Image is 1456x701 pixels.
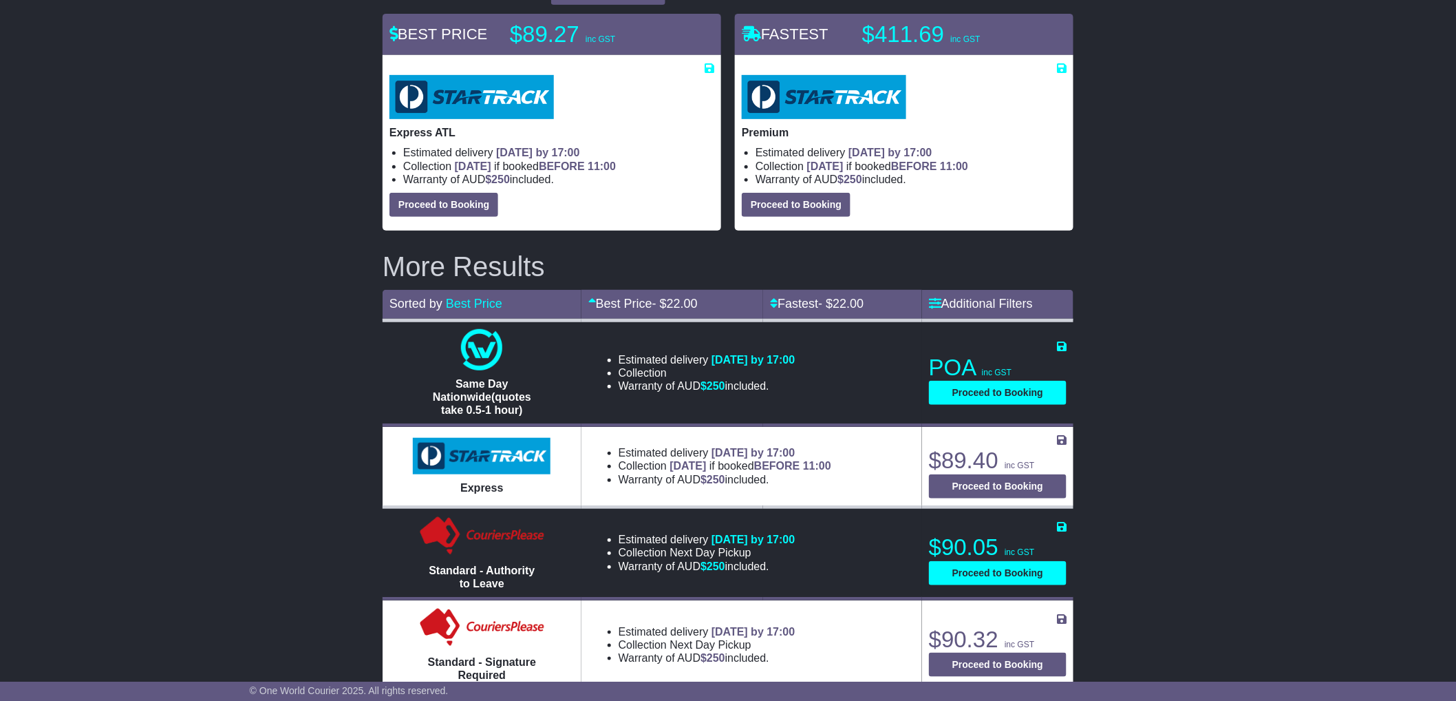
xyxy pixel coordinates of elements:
li: Collection [619,366,795,379]
p: Express ATL [389,126,714,139]
p: POA [929,354,1067,381]
li: Estimated delivery [619,446,831,459]
span: Express [460,482,503,494]
p: $90.32 [929,626,1067,653]
li: Warranty of AUD included. [619,560,795,573]
span: [DATE] [455,160,491,172]
button: Proceed to Booking [929,653,1067,677]
button: Proceed to Booking [742,193,850,217]
p: Premium [742,126,1067,139]
span: [DATE] [670,460,707,472]
li: Collection [619,638,795,651]
span: if booked [670,460,831,472]
span: 250 [707,652,725,664]
span: if booked [455,160,616,172]
p: $90.05 [929,534,1067,561]
span: [DATE] by 17:00 [711,626,795,638]
span: 11:00 [803,460,831,472]
p: $89.40 [929,447,1067,474]
p: $411.69 [862,21,1034,48]
span: $ [837,174,862,185]
span: inc GST [950,34,980,44]
a: Fastest- $22.00 [770,297,864,311]
li: Collection [619,546,795,559]
span: [DATE] by 17:00 [711,534,795,545]
span: inc GST [982,368,1011,377]
span: - $ [818,297,864,311]
button: Proceed to Booking [929,561,1067,585]
span: [DATE] by 17:00 [848,147,932,158]
li: Warranty of AUD included. [619,473,831,486]
span: 250 [707,474,725,485]
span: inc GST [1005,461,1034,470]
span: Next Day Pickup [670,639,751,651]
span: Same Day Nationwide(quotes take 0.5-1 hour) [433,378,531,416]
li: Collection [403,160,714,173]
button: Proceed to Booking [389,193,498,217]
span: Standard - Signature Required [428,656,536,681]
img: One World Courier: Same Day Nationwide(quotes take 0.5-1 hour) [461,329,502,370]
span: © One World Courier 2025. All rights reserved. [250,685,449,696]
span: BEFORE [891,160,937,172]
span: 250 [844,174,862,185]
span: $ [485,174,510,185]
li: Collection [619,459,831,472]
img: StarTrack: Express [413,438,550,475]
span: [DATE] by 17:00 [711,354,795,366]
a: Best Price [446,297,502,311]
button: Proceed to Booking [929,474,1067,499]
button: Proceed to Booking [929,381,1067,405]
span: if booked [807,160,968,172]
span: 250 [491,174,510,185]
img: Couriers Please: Standard - Signature Required [417,607,547,649]
img: StarTrack: Express ATL [389,75,554,119]
li: Estimated delivery [619,353,795,366]
a: Additional Filters [929,297,1033,311]
span: [DATE] [807,160,844,172]
span: $ [700,561,725,572]
li: Estimated delivery [403,146,714,159]
span: $ [700,474,725,485]
span: 250 [707,380,725,392]
span: $ [700,652,725,664]
span: 22.00 [833,297,864,311]
img: StarTrack: Premium [742,75,906,119]
span: [DATE] by 17:00 [711,447,795,459]
p: $89.27 [510,21,682,48]
span: inc GST [586,34,615,44]
span: Standard - Authority to Leave [429,565,535,589]
li: Warranty of AUD included. [403,173,714,186]
span: BEFORE [754,460,800,472]
span: Next Day Pickup [670,547,751,558]
span: $ [700,380,725,392]
span: Sorted by [389,297,442,311]
li: Warranty of AUD included. [619,651,795,665]
h2: More Results [383,251,1073,282]
li: Warranty of AUD included. [756,173,1067,186]
span: - $ [652,297,698,311]
span: 250 [707,561,725,572]
img: Couriers Please: Standard - Authority to Leave [417,516,547,557]
li: Estimated delivery [619,625,795,638]
span: 11:00 [940,160,968,172]
a: Best Price- $22.00 [588,297,698,311]
span: inc GST [1005,640,1034,649]
span: BEFORE [539,160,585,172]
li: Collection [756,160,1067,173]
span: [DATE] by 17:00 [496,147,580,158]
span: 22.00 [667,297,698,311]
span: inc GST [1005,547,1034,557]
span: FASTEST [742,25,828,43]
li: Warranty of AUD included. [619,379,795,393]
span: 11:00 [588,160,616,172]
li: Estimated delivery [756,146,1067,159]
li: Estimated delivery [619,533,795,546]
span: BEST PRICE [389,25,487,43]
